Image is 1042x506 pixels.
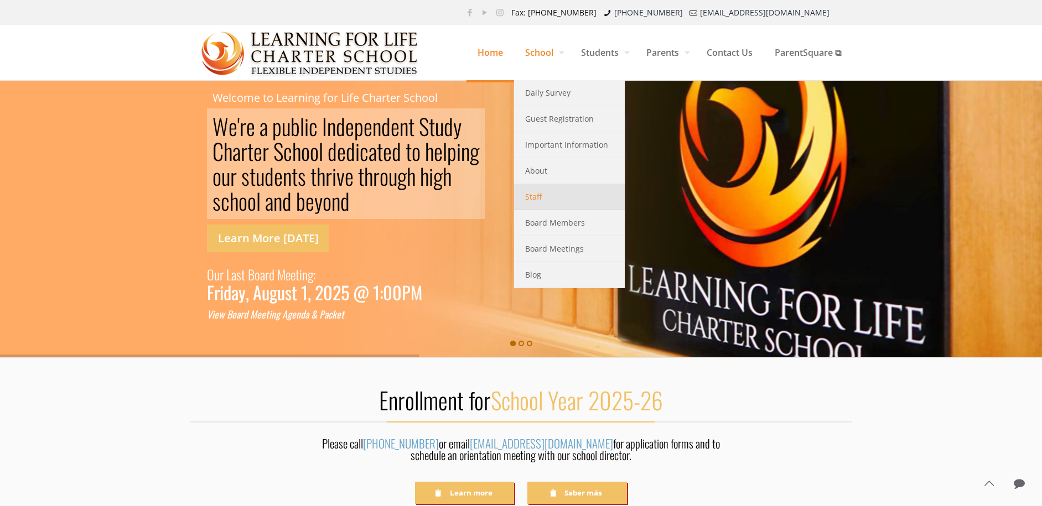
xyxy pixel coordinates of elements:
div: e [345,114,354,139]
div: u [214,263,220,285]
div: d [381,114,391,139]
div: h [224,139,232,164]
i: mail [688,7,699,18]
div: I [322,114,327,139]
a: Students [570,25,635,80]
div: t [406,139,412,164]
div: v [336,164,345,189]
div: o [212,164,221,189]
div: W [212,114,229,139]
a: Board Meetings [514,236,625,262]
div: s [212,189,221,213]
div: d [346,139,355,164]
div: 0 [383,285,392,299]
div: u [388,164,397,189]
div: C [212,139,224,164]
span: Board Members [525,216,585,230]
div: M [277,263,286,285]
div: e [274,164,283,189]
a: School [514,25,570,80]
div: d [282,189,292,213]
div: n [400,114,408,139]
div: h [407,164,416,189]
div: e [345,164,354,189]
div: h [420,164,429,189]
div: a [369,139,377,164]
div: o [323,189,331,213]
div: e [253,139,262,164]
div: 1 [301,285,308,299]
div: r [220,263,224,285]
span: About [525,164,547,178]
div: o [247,189,256,213]
div: r [240,307,243,321]
div: e [391,114,400,139]
div: a [265,189,273,213]
div: e [292,307,296,321]
a: [PHONE_NUMBER] [614,7,683,18]
div: e [305,189,314,213]
div: g [269,285,277,299]
div: V [207,307,212,321]
div: d [340,189,350,213]
div: e [383,139,392,164]
div: s [241,164,250,189]
div: r [230,164,237,189]
div: y [314,189,323,213]
i: phone [602,7,613,18]
div: d [328,139,337,164]
a: Contact Us [696,25,764,80]
a: Blog [514,262,625,288]
div: o [310,139,319,164]
div: l [300,114,304,139]
div: A [253,285,262,299]
div: c [328,307,332,321]
div: M [250,307,257,321]
div: e [214,307,219,321]
a: About [514,158,625,184]
div: n [327,114,336,139]
div: 2 [333,285,341,299]
div: t [408,114,414,139]
div: n [302,263,308,285]
div: n [296,307,300,321]
div: i [304,114,309,139]
div: t [377,139,383,164]
span: Students [570,36,635,69]
div: a [231,285,239,299]
div: i [429,164,433,189]
rs-layer: Welcome to Learning for Life Charter School [212,92,438,104]
span: Board Meetings [525,242,584,256]
div: l [256,189,261,213]
div: o [412,139,421,164]
div: o [255,263,260,285]
div: o [380,164,388,189]
div: d [300,307,305,321]
div: c [309,114,318,139]
div: c [283,139,292,164]
span: ParentSquare ⧉ [764,36,852,69]
div: t [341,307,344,321]
div: i [457,139,461,164]
div: o [301,139,310,164]
div: d [336,114,345,139]
span: Guest Registration [525,112,594,126]
div: c [221,189,230,213]
div: i [355,139,360,164]
a: Our Last Board Meeting: Friday, August 1, 2025 @ 1:00PM [207,263,422,299]
div: l [319,139,323,164]
div: a [231,263,236,285]
div: u [262,285,269,299]
div: d [444,114,453,139]
span: School [514,36,570,69]
div: g [397,164,407,189]
div: e [261,307,266,321]
a: [EMAIL_ADDRESS][DOMAIN_NAME] [700,7,830,18]
div: h [317,164,325,189]
div: t [266,307,269,321]
div: e [291,263,296,285]
div: t [247,139,253,164]
a: ParentSquare ⧉ [764,25,852,80]
div: y [239,285,246,299]
div: s [285,285,292,299]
